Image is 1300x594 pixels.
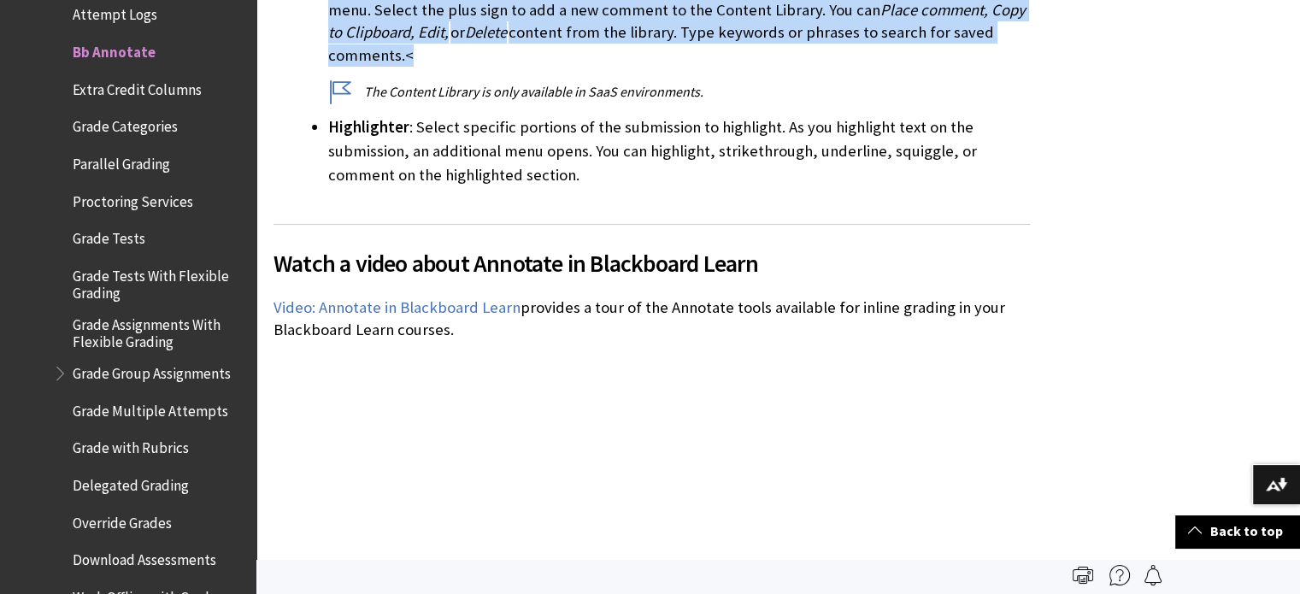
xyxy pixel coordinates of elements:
[73,262,244,302] span: Grade Tests With Flexible Grading
[73,310,244,350] span: Grade Assignments With Flexible Grading
[1175,515,1300,547] a: Back to top
[73,359,231,382] span: Grade Group Assignments
[73,397,228,420] span: Grade Multiple Attempts
[73,112,178,135] span: Grade Categories
[73,471,189,494] span: Delegated Grading
[328,115,1030,187] li: : Select specific portions of the submission to highlight. As you highlight text on the submissio...
[274,297,521,318] a: Video: Annotate in Blackboard Learn
[73,1,157,24] span: Attempt Logs
[1109,565,1130,585] img: More help
[328,117,409,137] span: Highlighter
[73,187,193,210] span: Proctoring Services
[73,509,172,532] span: Override Grades
[274,245,1030,281] span: Watch a video about Annotate in Blackboard Learn
[73,434,189,457] span: Grade with Rubrics
[73,75,202,98] span: Extra Credit Columns
[73,150,170,173] span: Parallel Grading
[73,224,145,247] span: Grade Tests
[73,38,156,61] span: Bb Annotate
[1143,565,1163,585] img: Follow this page
[73,546,216,569] span: Download Assessments
[328,82,1030,101] p: The Content Library is only available in SaaS environments.
[1073,565,1093,585] img: Print
[274,297,1030,341] p: provides a tour of the Annotate tools available for inline grading in your Blackboard Learn courses.
[465,22,507,42] span: Delete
